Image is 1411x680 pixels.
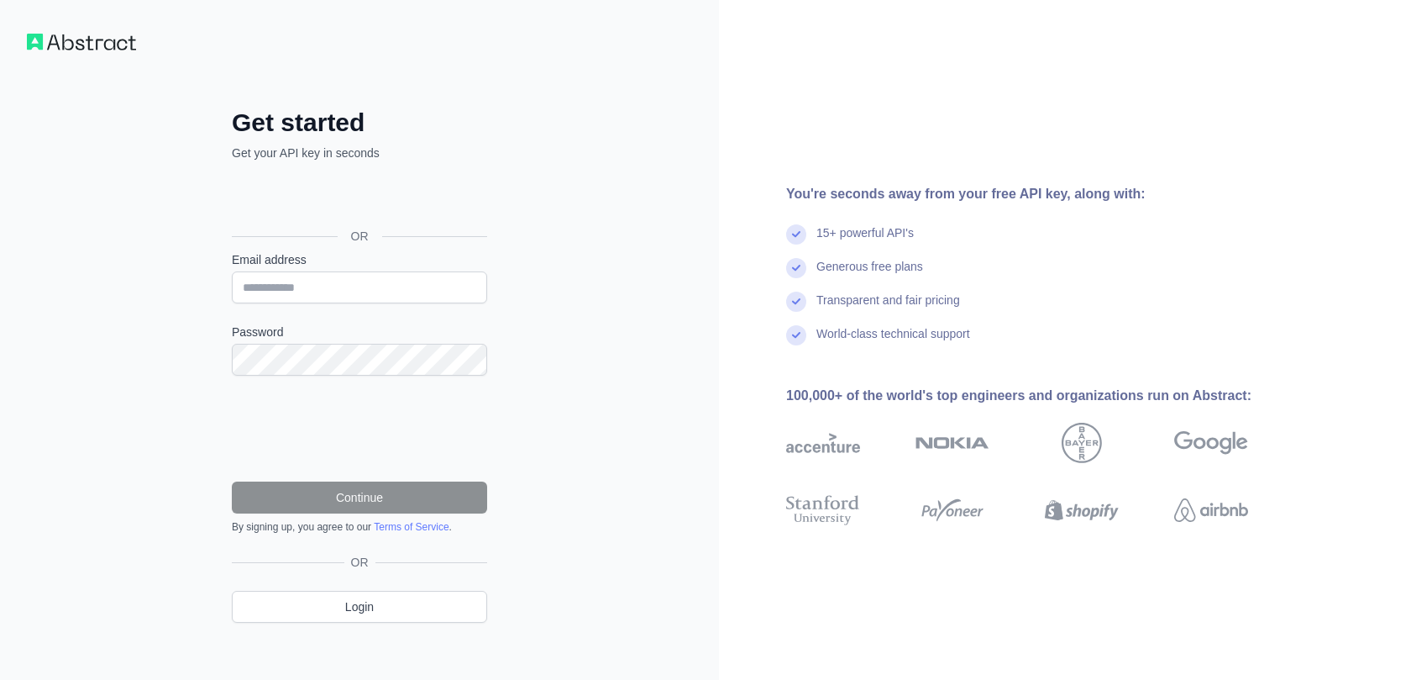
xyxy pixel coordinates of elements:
div: 100,000+ of the world's top engineers and organizations run on Abstract: [786,386,1302,406]
a: Terms of Service [374,521,448,533]
div: Transparent and fair pricing [816,292,960,325]
img: check mark [786,325,806,345]
img: accenture [786,423,860,463]
span: OR [344,554,375,571]
iframe: Bouton "Se connecter avec Google" [223,180,492,217]
iframe: reCAPTCHA [232,396,487,461]
div: By signing up, you agree to our . [232,520,487,534]
p: Get your API key in seconds [232,145,487,161]
h2: Get started [232,108,487,138]
div: Generous free plans [816,258,923,292]
img: stanford university [786,492,860,529]
img: check mark [786,224,806,245]
label: Email address [232,251,487,268]
button: Continue [232,482,487,514]
img: payoneer [915,492,989,529]
img: bayer [1062,423,1102,463]
img: check mark [786,258,806,278]
div: World-class technical support [816,325,970,359]
div: You're seconds away from your free API key, along with: [786,184,1302,204]
img: google [1174,423,1248,463]
span: OR [338,228,382,245]
img: check mark [786,292,806,312]
label: Password [232,324,487,340]
div: 15+ powerful API's [816,224,914,258]
img: Workflow [27,34,136,50]
a: Login [232,591,487,623]
img: shopify [1045,492,1119,529]
img: nokia [915,423,989,463]
img: airbnb [1174,492,1248,529]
